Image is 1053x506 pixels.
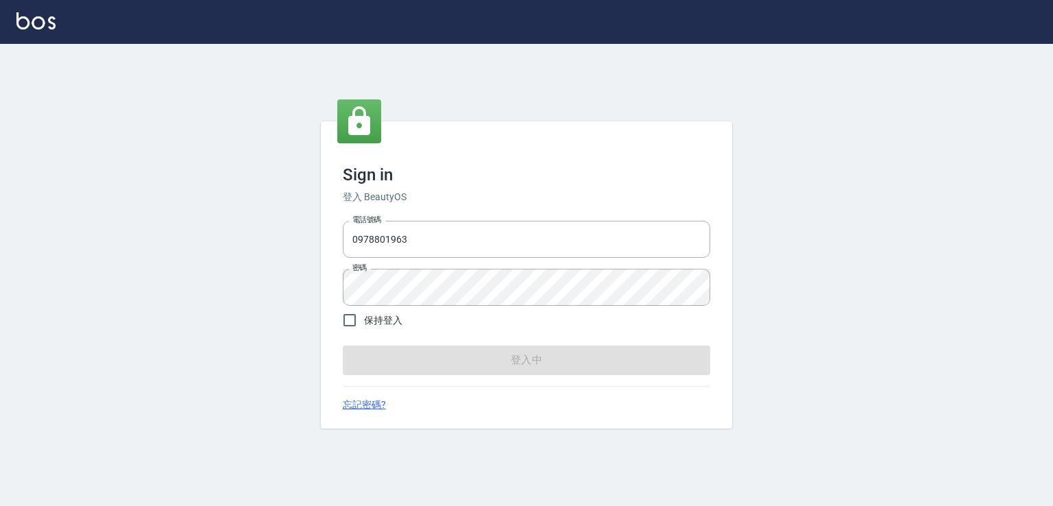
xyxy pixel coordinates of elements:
[352,215,381,225] label: 電話號碼
[343,398,386,412] a: 忘記密碼?
[16,12,56,29] img: Logo
[352,263,367,273] label: 密碼
[343,165,710,184] h3: Sign in
[364,313,402,328] span: 保持登入
[343,190,710,204] h6: 登入 BeautyOS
